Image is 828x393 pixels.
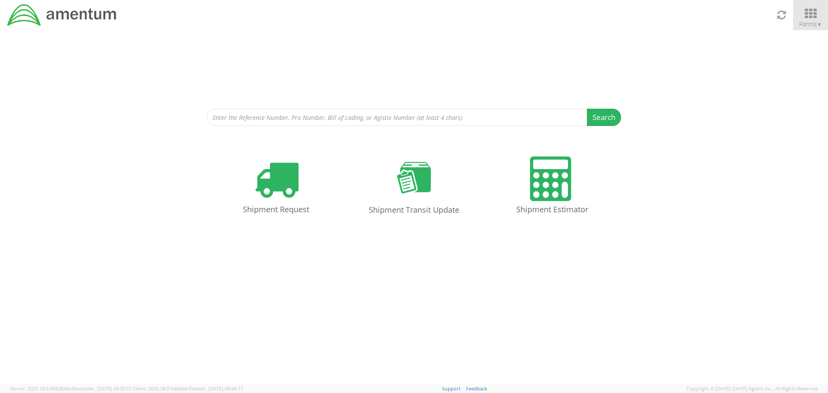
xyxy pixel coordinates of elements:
button: Search [587,109,621,126]
h4: Shipment Request [220,205,332,214]
h4: Shipment Estimator [496,205,608,214]
a: Shipment Estimator [487,148,617,227]
a: Support [442,385,461,392]
span: Forms [799,20,822,28]
h4: Shipment Transit Update [358,206,470,214]
span: ▼ [817,21,822,28]
a: Feedback [466,385,487,392]
span: master, [DATE] 09:34:17 [190,385,243,392]
span: Copyright © [DATE]-[DATE] Agistix Inc., All Rights Reserved [687,385,818,392]
input: Enter the Reference Number, Pro Number, Bill of Lading, or Agistix Number (at least 4 chars) [207,109,587,126]
a: Shipment Transit Update [349,148,479,227]
span: Client: 2025.18.0-5db8ab7 [133,385,243,392]
img: dyn-intl-logo-049831509241104b2a82.png [6,3,118,27]
span: master, [DATE] 09:50:51 [79,385,132,392]
span: Server: 2025.19.0-49328d0a35e [10,385,132,392]
a: Shipment Request [211,148,341,227]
